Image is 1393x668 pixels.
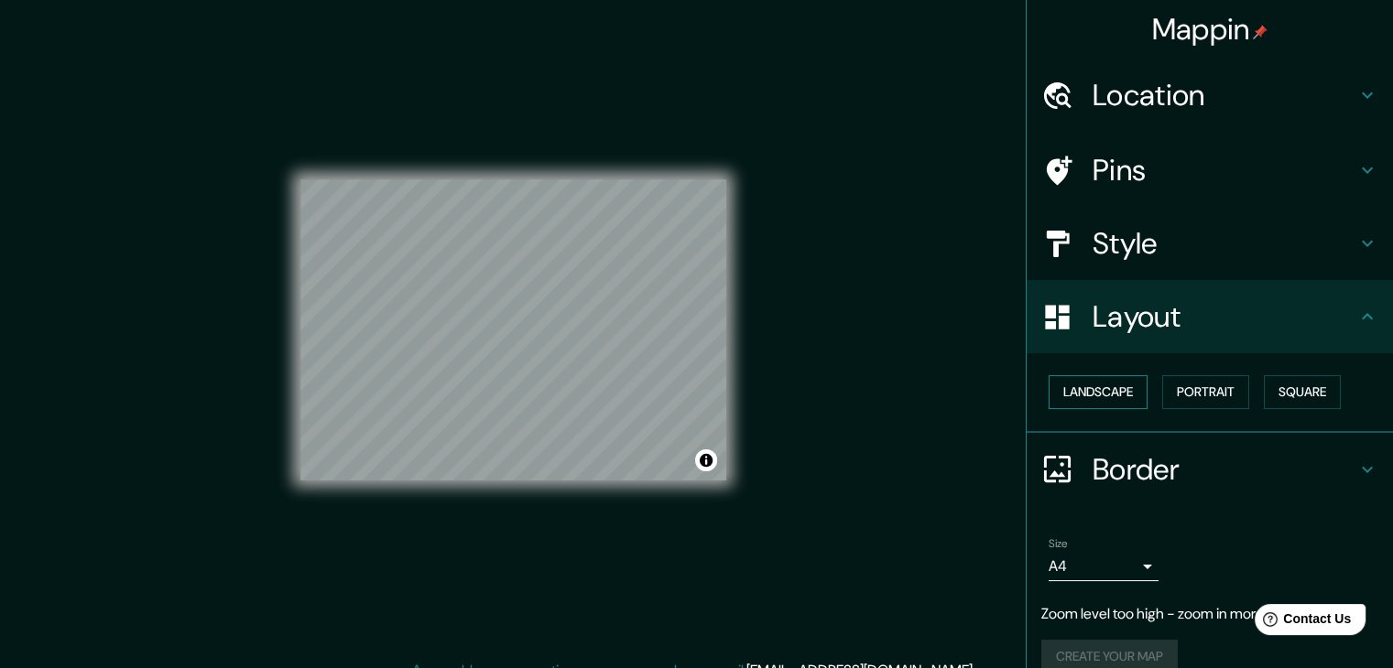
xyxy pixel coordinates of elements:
[1049,375,1148,409] button: Landscape
[1093,298,1356,335] h4: Layout
[1041,603,1378,625] p: Zoom level too high - zoom in more
[1230,597,1373,648] iframe: Help widget launcher
[1093,225,1356,262] h4: Style
[1027,280,1393,353] div: Layout
[1027,433,1393,506] div: Border
[1093,77,1356,113] h4: Location
[1093,451,1356,488] h4: Border
[1027,207,1393,280] div: Style
[1049,535,1068,551] label: Size
[1264,375,1341,409] button: Square
[1162,375,1249,409] button: Portrait
[1093,152,1356,189] h4: Pins
[1027,59,1393,132] div: Location
[300,179,726,480] canvas: Map
[695,449,717,471] button: Toggle attribution
[1027,134,1393,207] div: Pins
[1152,11,1268,48] h4: Mappin
[1253,25,1268,39] img: pin-icon.png
[1049,552,1159,581] div: A4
